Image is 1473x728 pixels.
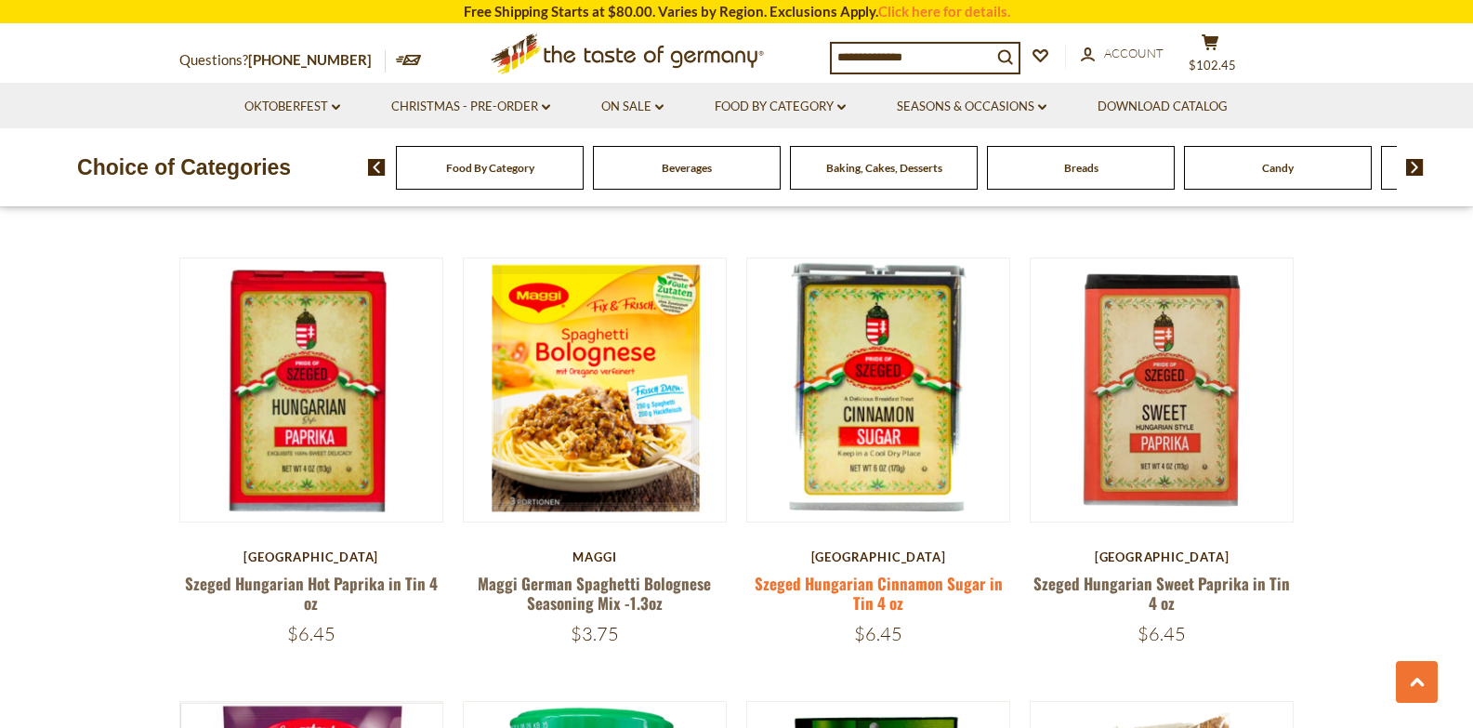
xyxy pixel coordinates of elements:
[878,3,1010,20] a: Click here for details.
[1262,161,1294,175] a: Candy
[244,97,340,117] a: Oktoberfest
[179,48,386,73] p: Questions?
[1031,258,1294,522] img: Szeged Hungarian Sweet Paprika in Tin 4 oz
[662,161,712,175] a: Beverages
[1104,46,1164,60] span: Account
[464,258,727,522] img: Maggi German Spaghetti Bolognese Seasoning Mix -1.3oz
[826,161,942,175] a: Baking, Cakes, Desserts
[1138,622,1186,645] span: $6.45
[368,159,386,176] img: previous arrow
[747,258,1010,522] img: Szeged Hungarian Cinnamon Sugar in Tin 4 oz
[571,622,619,645] span: $3.75
[248,51,372,68] a: [PHONE_NUMBER]
[897,97,1046,117] a: Seasons & Occasions
[1030,549,1295,564] div: [GEOGRAPHIC_DATA]
[746,549,1011,564] div: [GEOGRAPHIC_DATA]
[185,572,438,615] a: Szeged Hungarian Hot Paprika in Tin 4 oz
[179,549,444,564] div: [GEOGRAPHIC_DATA]
[180,258,443,522] img: Szeged Hungarian Hot Paprika in Tin 4 oz
[854,622,902,645] span: $6.45
[1064,161,1098,175] a: Breads
[287,622,335,645] span: $6.45
[1183,33,1239,80] button: $102.45
[1081,44,1164,64] a: Account
[446,161,534,175] a: Food By Category
[1189,58,1236,73] span: $102.45
[715,97,846,117] a: Food By Category
[391,97,550,117] a: Christmas - PRE-ORDER
[1033,572,1290,615] a: Szeged Hungarian Sweet Paprika in Tin 4 oz
[478,572,711,615] a: Maggi German Spaghetti Bolognese Seasoning Mix -1.3oz
[601,97,664,117] a: On Sale
[463,549,728,564] div: Maggi
[755,572,1003,615] a: Szeged Hungarian Cinnamon Sugar in Tin 4 oz
[1098,97,1228,117] a: Download Catalog
[1406,159,1424,176] img: next arrow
